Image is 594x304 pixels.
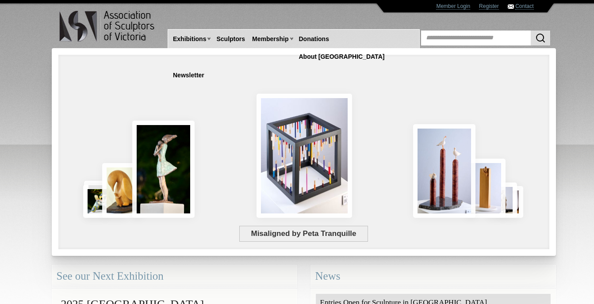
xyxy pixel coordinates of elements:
a: Member Login [436,3,470,10]
img: Connection [132,121,195,218]
div: News [310,265,556,288]
a: Membership [249,31,292,47]
img: Rising Tides [413,124,475,218]
a: Register [479,3,499,10]
a: Sculptors [213,31,249,47]
a: Newsletter [169,67,208,84]
a: About [GEOGRAPHIC_DATA] [295,49,388,65]
a: Exhibitions [169,31,210,47]
a: Contact [515,3,533,10]
a: Donations [295,31,333,47]
span: Misaligned by Peta Tranquille [239,226,368,242]
div: See our Next Exhibition [52,265,297,288]
img: Little Frog. Big Climb [465,159,506,218]
img: Contact ASV [508,4,514,9]
img: Search [535,33,546,43]
img: logo.png [59,9,156,44]
img: Misaligned [257,94,352,218]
